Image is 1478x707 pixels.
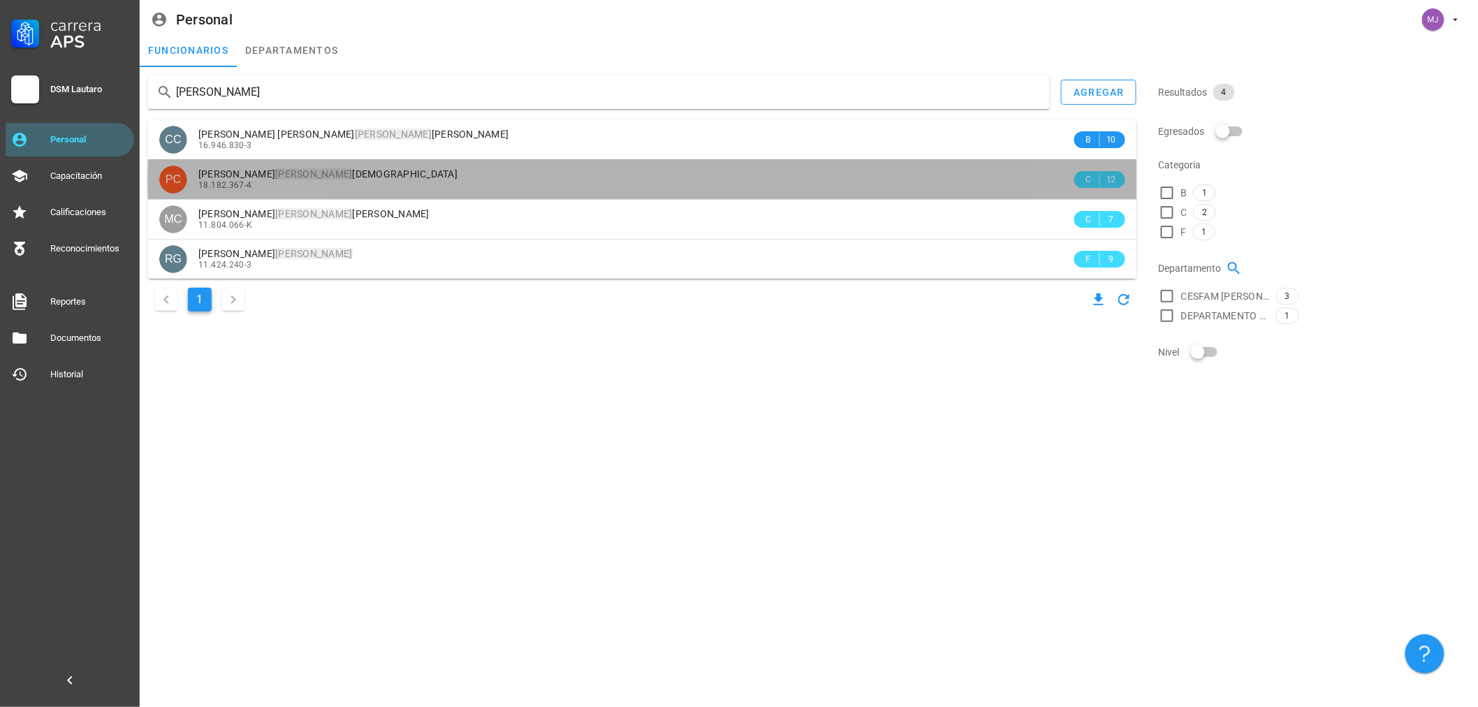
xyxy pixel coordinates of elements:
[275,208,352,219] mark: [PERSON_NAME]
[1106,252,1117,266] span: 9
[6,232,134,265] a: Reconocimientos
[6,321,134,355] a: Documentos
[1061,80,1136,105] button: agregar
[1422,8,1444,31] div: avatar
[6,358,134,391] a: Historial
[159,205,187,233] div: avatar
[50,207,129,218] div: Calificaciones
[165,126,181,154] span: CC
[188,288,212,312] button: Página actual, página 1
[176,81,1022,103] input: Buscar funcionarios…
[50,34,129,50] div: APS
[50,134,129,145] div: Personal
[159,166,187,194] div: avatar
[6,285,134,319] a: Reportes
[1181,309,1271,323] span: DEPARTAMENTO SALUD RURAL
[1202,205,1207,220] span: 2
[176,12,233,27] div: Personal
[1202,185,1207,201] span: 1
[1181,225,1187,239] span: F
[1181,289,1271,303] span: CESFAM [PERSON_NAME]
[50,333,129,344] div: Documentos
[198,248,353,259] span: [PERSON_NAME]
[6,123,134,156] a: Personal
[148,284,251,315] nav: Navegación de paginación
[237,34,346,67] a: departamentos
[1181,186,1187,200] span: B
[50,84,129,95] div: DSM Lautaro
[1159,252,1470,285] div: Departamento
[275,168,352,180] mark: [PERSON_NAME]
[1159,335,1470,369] div: Nivel
[198,140,252,150] span: 16.946.830-3
[6,159,134,193] a: Capacitación
[1285,308,1290,323] span: 1
[198,260,252,270] span: 11.424.240-3
[1106,212,1117,226] span: 7
[140,34,237,67] a: funcionarios
[165,205,182,233] span: MC
[6,196,134,229] a: Calificaciones
[198,220,253,230] span: 11.804.066-K
[50,296,129,307] div: Reportes
[1106,173,1117,187] span: 12
[1106,133,1117,147] span: 10
[198,208,430,219] span: [PERSON_NAME] [PERSON_NAME]
[1159,148,1470,182] div: Categoria
[198,180,252,190] span: 18.182.367-4
[166,166,181,194] span: PC
[355,129,432,140] mark: [PERSON_NAME]
[1083,212,1094,226] span: C
[1285,289,1290,304] span: 3
[1201,224,1206,240] span: 1
[1159,75,1470,109] div: Resultados
[165,245,182,273] span: RG
[198,168,458,180] span: [PERSON_NAME] [DEMOGRAPHIC_DATA]
[1222,84,1227,101] span: 4
[50,243,129,254] div: Reconocimientos
[1083,252,1094,266] span: F
[1083,173,1094,187] span: C
[1159,115,1470,148] div: Egresados
[275,248,352,259] mark: [PERSON_NAME]
[159,245,187,273] div: avatar
[1083,133,1094,147] span: B
[50,170,129,182] div: Capacitación
[1073,87,1125,98] div: agregar
[50,369,129,380] div: Historial
[198,129,508,140] span: [PERSON_NAME] [PERSON_NAME] [PERSON_NAME]
[1181,205,1187,219] span: C
[159,126,187,154] div: avatar
[50,17,129,34] div: Carrera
